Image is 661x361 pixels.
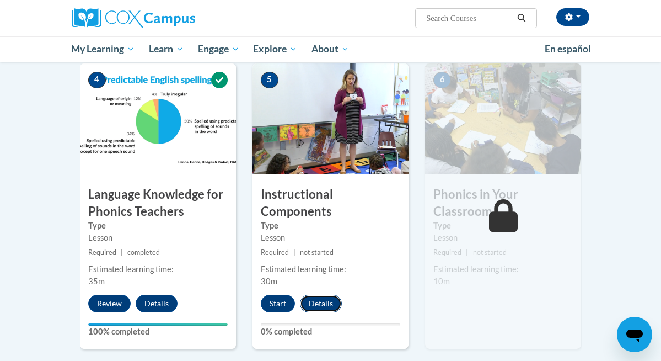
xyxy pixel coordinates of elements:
span: 5 [261,72,278,88]
span: | [121,248,123,257]
div: Estimated learning time: [433,263,573,275]
span: Required [261,248,289,257]
span: 30m [261,277,277,286]
div: Lesson [88,232,228,244]
span: Required [433,248,461,257]
a: Cox Campus [72,8,233,28]
span: 6 [433,72,451,88]
a: En español [538,38,598,61]
h3: Instructional Components [252,186,409,220]
button: Review [88,295,131,312]
input: Search Courses [425,12,513,25]
button: Search [513,12,530,25]
a: My Learning [65,36,142,62]
span: Explore [253,43,297,56]
img: Course Image [80,63,236,174]
h3: Phonics in Your Classroom [425,186,581,220]
div: Your progress [88,323,228,326]
span: About [311,43,349,56]
span: Learn [149,43,184,56]
span: My Learning [71,43,135,56]
div: Main menu [63,36,598,62]
a: About [304,36,356,62]
span: 10m [433,277,450,286]
span: completed [127,248,160,257]
a: Learn [142,36,191,62]
span: | [293,248,295,257]
label: Type [433,220,573,232]
span: not started [473,248,507,257]
div: Estimated learning time: [261,263,400,275]
span: Required [88,248,116,257]
button: Start [261,295,295,312]
button: Account Settings [556,8,589,26]
img: Course Image [425,63,581,174]
button: Details [136,295,178,312]
span: 35m [88,277,105,286]
a: Explore [246,36,304,62]
span: not started [300,248,334,257]
span: 4 [88,72,106,88]
span: En español [545,43,591,55]
label: Type [261,220,400,232]
label: Type [88,220,228,232]
a: Engage [191,36,246,62]
iframe: Button to launch messaging window [617,317,652,352]
img: Course Image [252,63,409,174]
div: Lesson [433,232,573,244]
label: 0% completed [261,326,400,338]
button: Details [300,295,342,312]
span: Engage [198,43,239,56]
div: Lesson [261,232,400,244]
label: 100% completed [88,326,228,338]
img: Cox Campus [72,8,195,28]
h3: Language Knowledge for Phonics Teachers [80,186,236,220]
div: Estimated learning time: [88,263,228,275]
span: | [466,248,468,257]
